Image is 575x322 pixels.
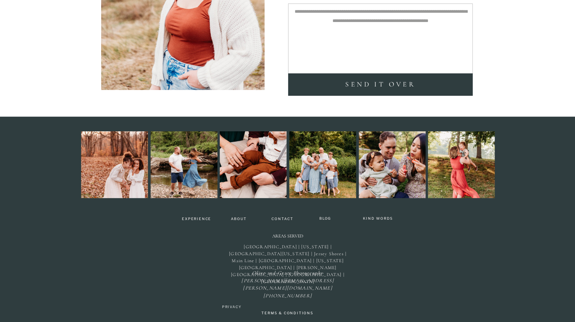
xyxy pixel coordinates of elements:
a: Contact [269,217,297,222]
a: Privacy [217,304,246,309]
i: Olive and Grace Photography [PERSON_NAME][EMAIL_ADDRESS][PERSON_NAME][DOMAIN_NAME] [PHONE_NUMBER] [241,270,334,299]
a: Experience [178,217,215,222]
a: BLOG [316,217,335,222]
a: TERMS & CONDITIONS [256,310,320,317]
p: [GEOGRAPHIC_DATA] | [US_STATE] | [GEOGRAPHIC_DATA][US_STATE] | Jersey Shores | Main Line | [GEOGR... [225,243,351,267]
h2: Areas Served [268,234,308,241]
a: About [227,217,250,222]
a: Kind Words [360,217,397,222]
a: SEND it over [290,78,471,91]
